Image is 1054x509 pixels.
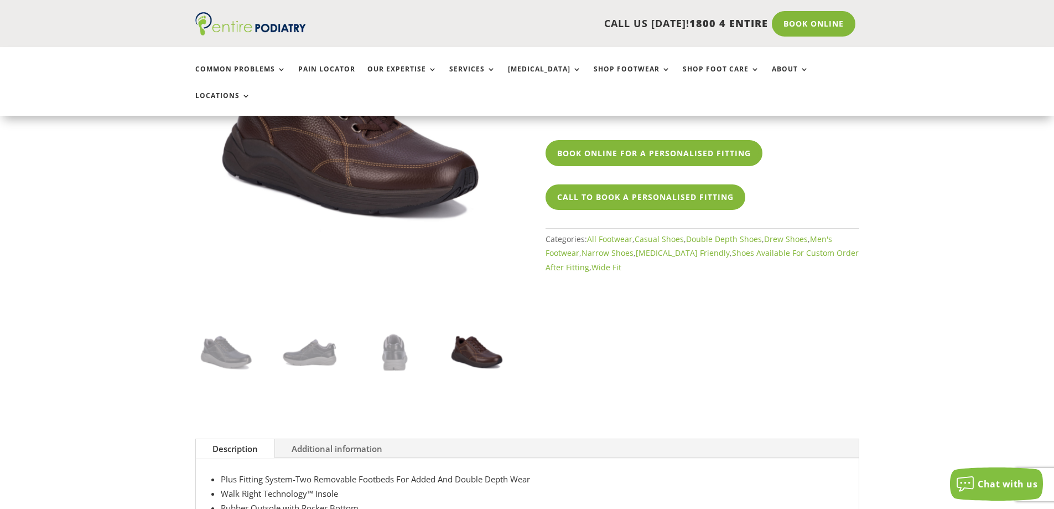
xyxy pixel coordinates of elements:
a: Book Online [772,11,855,37]
a: Wide Fit [591,262,621,273]
a: Shop Footwear [594,65,671,89]
a: Narrow Shoes [581,248,634,258]
button: Chat with us [950,467,1043,501]
li: Plus Fitting System-Two Removable Footbeds For Added And Double Depth Wear [221,472,842,486]
a: [MEDICAL_DATA] Friendly [636,248,730,258]
li: Walk Right Technology™ Insole [221,486,842,501]
img: Drew - Maker Men's Casual Shoe - Image 4 [446,322,508,384]
a: Call To Book A Personalised Fitting [546,184,745,210]
a: Additional information [275,439,399,458]
a: Drew Shoes [764,234,808,244]
img: logo (1) [195,12,306,35]
a: Pain Locator [298,65,355,89]
img: maker drew shoe black leather mens casual shoe entire podiatry [195,322,258,384]
a: Our Expertise [367,65,437,89]
p: CALL US [DATE]! [349,17,768,31]
span: Categories: , , , , , , , , [546,234,859,273]
a: Common Problems [195,65,286,89]
span: 1800 4 ENTIRE [689,17,768,30]
a: Casual Shoes [635,234,684,244]
a: Double Depth Shoes [686,234,762,244]
a: About [772,65,809,89]
a: Entire Podiatry [195,27,306,38]
a: Shoes Available For Custom Order After Fitting [546,248,859,273]
a: Services [449,65,496,89]
a: Locations [195,92,251,116]
a: Description [196,439,274,458]
a: All Footwear [587,234,632,244]
img: Drew - Maker Men's Casual Shoe - Image 2 [279,322,341,384]
a: Shop Foot Care [683,65,760,89]
span: Chat with us [978,478,1037,490]
a: [MEDICAL_DATA] [508,65,581,89]
img: maker drew shoe black leather mens casual shoe entire podiatry back view [362,322,425,384]
a: Book Online For A Personalised Fitting [546,140,762,166]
